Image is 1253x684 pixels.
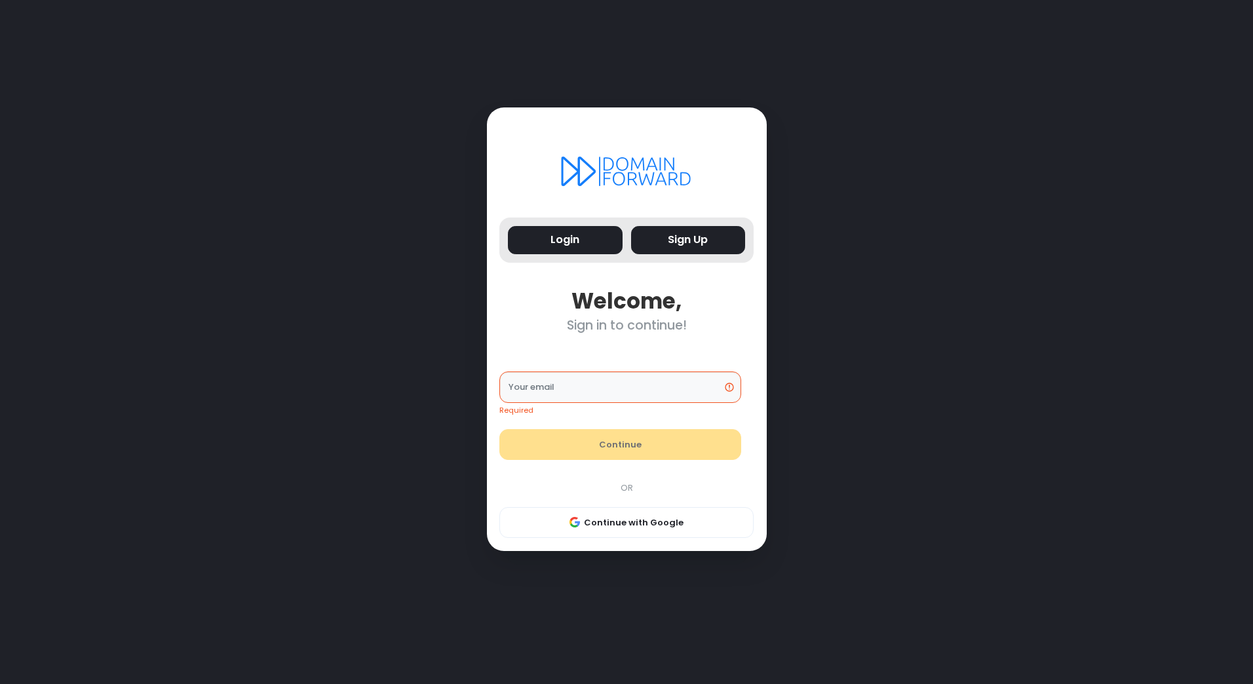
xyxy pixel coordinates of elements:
[499,318,754,333] div: Sign in to continue!
[493,482,760,495] div: OR
[631,226,746,254] button: Sign Up
[499,507,754,539] button: Continue with Google
[499,288,754,314] div: Welcome,
[499,405,741,416] div: Required
[508,226,623,254] button: Login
